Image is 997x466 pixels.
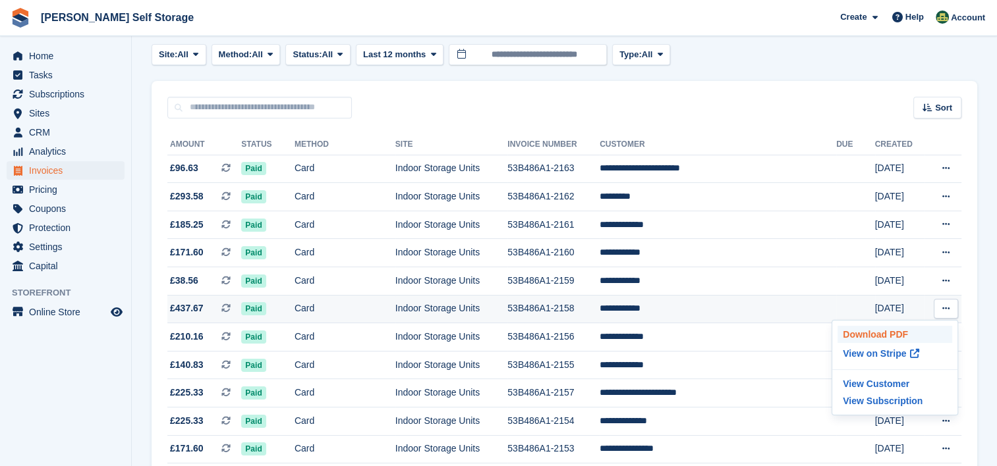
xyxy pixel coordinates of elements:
[612,44,670,66] button: Type: All
[7,85,125,103] a: menu
[11,8,30,28] img: stora-icon-8386f47178a22dfd0bd8f6a31ec36ba5ce8667c1dd55bd0f319d3a0aa187defe.svg
[241,162,266,175] span: Paid
[395,407,507,436] td: Indoor Storage Units
[29,142,108,161] span: Analytics
[875,155,925,183] td: [DATE]
[507,295,600,323] td: 53B486A1-2158
[838,392,952,409] a: View Subscription
[395,239,507,267] td: Indoor Storage Units
[29,199,108,218] span: Coupons
[395,134,507,155] th: Site
[29,47,108,65] span: Home
[252,48,263,61] span: All
[363,48,426,61] span: Last 12 months
[29,303,108,321] span: Online Store
[241,386,266,400] span: Paid
[875,435,925,463] td: [DATE]
[7,142,125,161] a: menu
[951,11,985,24] span: Account
[7,161,125,180] a: menu
[170,358,204,372] span: £140.83
[295,239,395,267] td: Card
[838,375,952,392] a: View Customer
[507,407,600,436] td: 53B486A1-2154
[29,104,108,122] span: Sites
[12,286,131,299] span: Storefront
[356,44,443,66] button: Last 12 months
[170,218,204,232] span: £185.25
[936,11,949,24] img: Julie Williams
[241,330,266,344] span: Paid
[170,442,204,455] span: £171.60
[219,48,252,61] span: Method:
[170,190,204,203] span: £293.58
[838,343,952,364] a: View on Stripe
[395,295,507,323] td: Indoor Storage Units
[395,267,507,296] td: Indoor Storage Units
[29,123,108,142] span: CRM
[905,11,924,24] span: Help
[170,246,204,259] span: £171.60
[241,359,266,372] span: Paid
[29,238,108,256] span: Settings
[507,155,600,183] td: 53B486A1-2163
[29,66,108,84] span: Tasks
[295,155,395,183] td: Card
[295,351,395,379] td: Card
[293,48,322,61] span: Status:
[875,183,925,211] td: [DATE]
[875,211,925,239] td: [DATE]
[241,246,266,259] span: Paid
[36,7,199,28] a: [PERSON_NAME] Self Storage
[7,180,125,199] a: menu
[875,239,925,267] td: [DATE]
[170,330,204,344] span: £210.16
[875,267,925,296] td: [DATE]
[875,134,925,155] th: Created
[152,44,206,66] button: Site: All
[241,219,266,232] span: Paid
[395,155,507,183] td: Indoor Storage Units
[159,48,177,61] span: Site:
[295,267,395,296] td: Card
[836,134,875,155] th: Due
[241,190,266,203] span: Paid
[177,48,188,61] span: All
[241,134,295,155] th: Status
[295,211,395,239] td: Card
[322,48,333,61] span: All
[507,267,600,296] td: 53B486A1-2159
[507,379,600,407] td: 53B486A1-2157
[170,414,204,428] span: £225.33
[507,134,600,155] th: Invoice Number
[295,183,395,211] td: Card
[7,199,125,218] a: menu
[7,303,125,321] a: menu
[395,211,507,239] td: Indoor Storage Units
[241,415,266,428] span: Paid
[642,48,653,61] span: All
[395,379,507,407] td: Indoor Storage Units
[241,442,266,455] span: Paid
[619,48,642,61] span: Type:
[7,104,125,122] a: menu
[212,44,281,66] button: Method: All
[295,407,395,436] td: Card
[295,295,395,323] td: Card
[167,134,241,155] th: Amount
[241,302,266,315] span: Paid
[29,257,108,275] span: Capital
[838,326,952,343] a: Download PDF
[600,134,836,155] th: Customer
[295,134,395,155] th: Method
[875,295,925,323] td: [DATE]
[170,274,198,288] span: £38.56
[170,301,204,315] span: £437.67
[875,407,925,436] td: [DATE]
[395,183,507,211] td: Indoor Storage Units
[840,11,867,24] span: Create
[507,351,600,379] td: 53B486A1-2155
